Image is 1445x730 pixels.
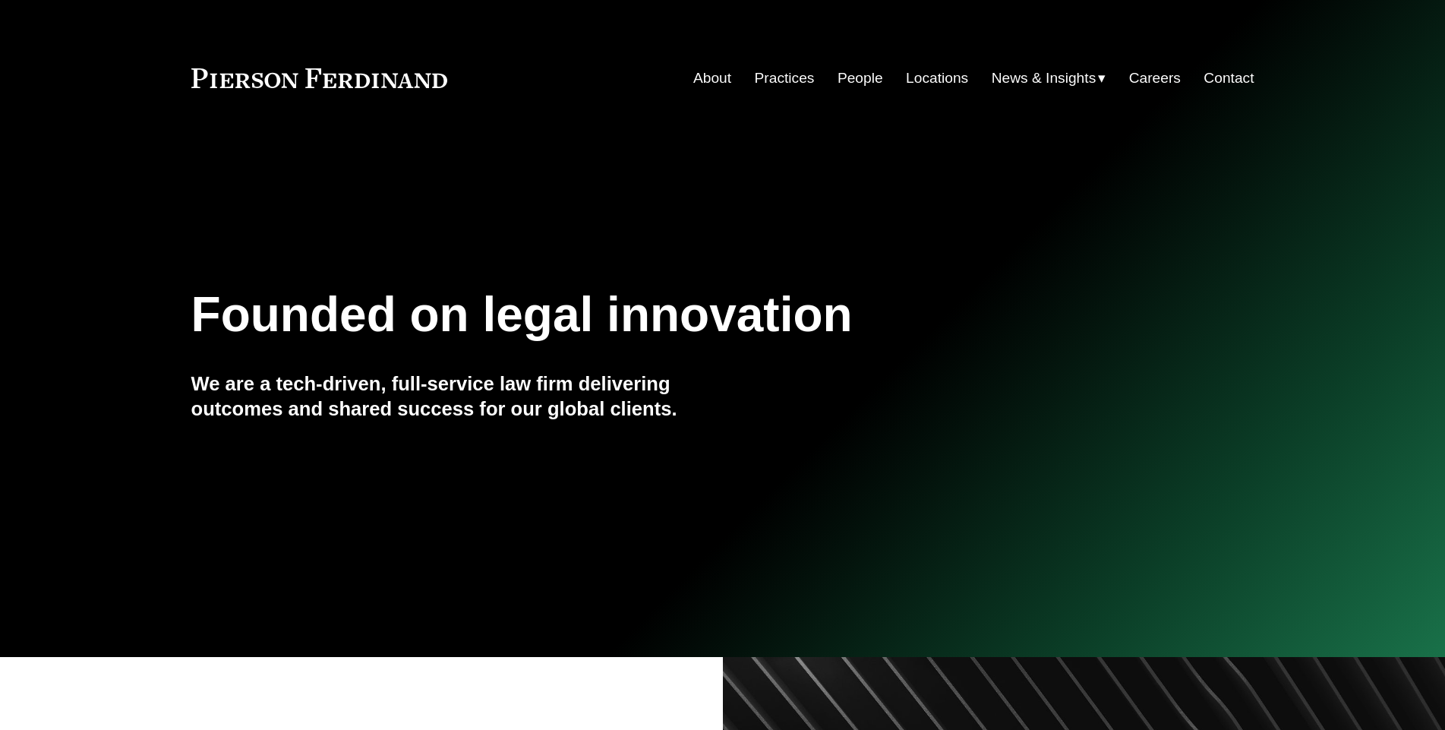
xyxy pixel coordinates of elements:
a: Careers [1129,64,1181,93]
a: About [693,64,731,93]
a: Practices [755,64,815,93]
a: Contact [1204,64,1254,93]
span: News & Insights [992,65,1096,92]
a: People [838,64,883,93]
h4: We are a tech-driven, full-service law firm delivering outcomes and shared success for our global... [191,371,723,421]
a: folder dropdown [992,64,1106,93]
a: Locations [906,64,968,93]
h1: Founded on legal innovation [191,287,1077,343]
